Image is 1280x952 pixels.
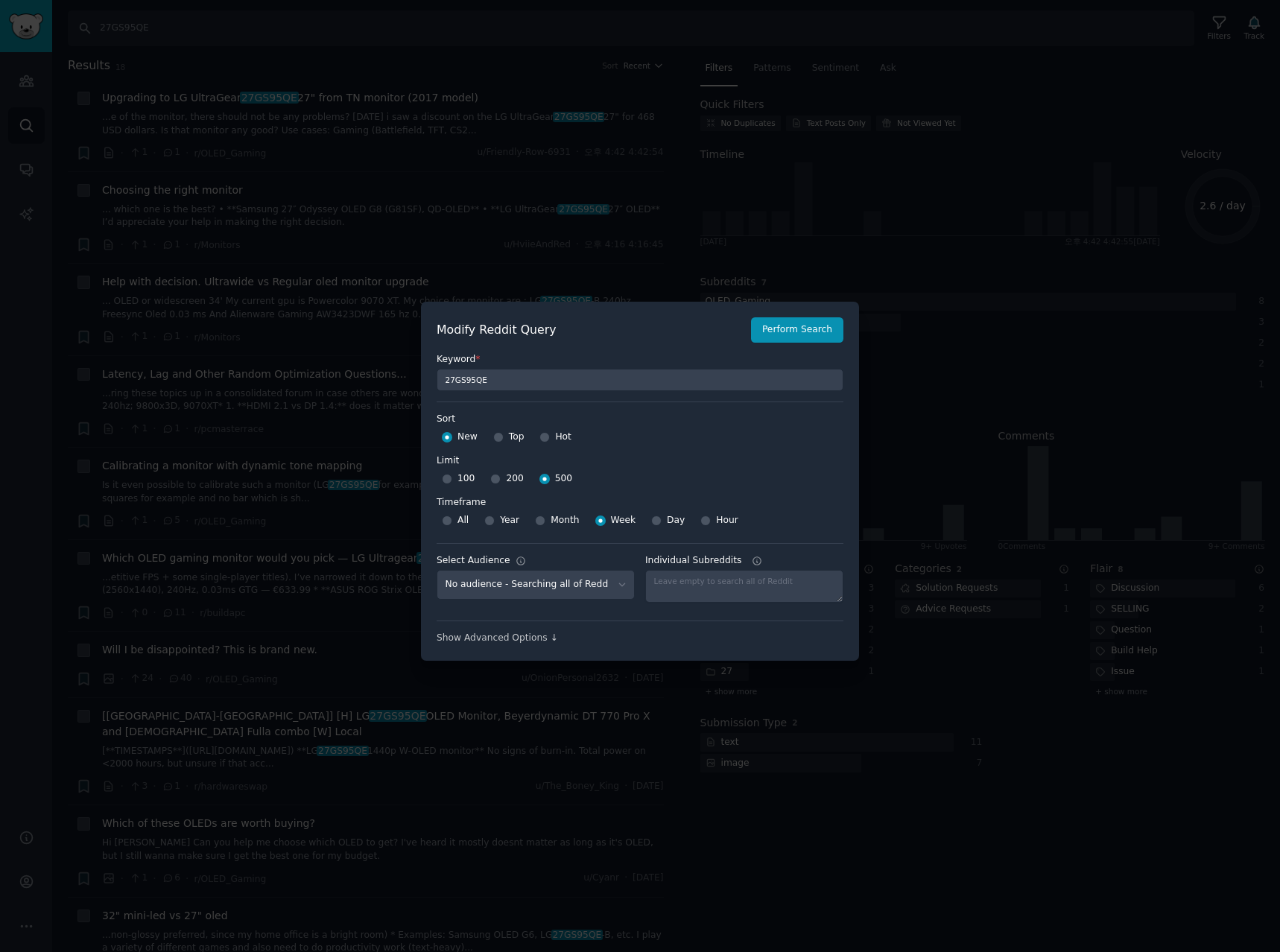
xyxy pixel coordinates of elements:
[667,514,685,527] span: Day
[437,454,459,468] div: Limit
[751,317,843,343] button: Perform Search
[500,514,519,527] span: Year
[437,632,843,645] div: Show Advanced Options ↓
[457,514,469,527] span: All
[506,472,523,486] span: 200
[645,554,843,568] label: Individual Subreddits
[437,554,510,568] div: Select Audience
[437,491,843,510] label: Timeframe
[509,431,525,444] span: Top
[716,514,738,527] span: Hour
[611,514,636,527] span: Week
[457,431,478,444] span: New
[437,369,843,391] input: Keyword to search on Reddit
[555,472,572,486] span: 500
[555,431,571,444] span: Hot
[457,472,475,486] span: 100
[437,353,843,366] label: Keyword
[551,514,579,527] span: Month
[437,413,843,426] label: Sort
[437,321,743,340] h2: Modify Reddit Query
